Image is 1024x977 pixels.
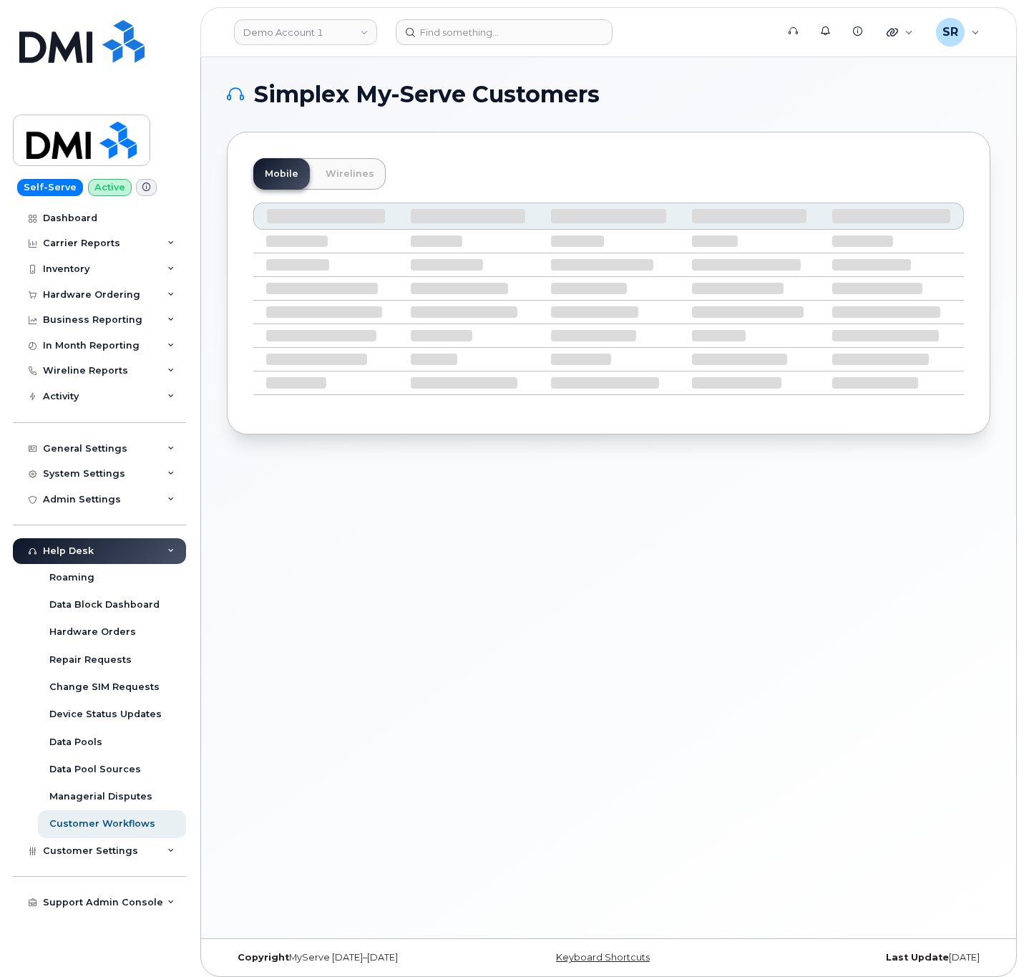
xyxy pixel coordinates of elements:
[886,952,949,963] strong: Last Update
[227,952,482,963] div: MyServe [DATE]–[DATE]
[556,952,650,963] a: Keyboard Shortcuts
[238,952,289,963] strong: Copyright
[253,158,310,190] a: Mobile
[736,952,990,963] div: [DATE]
[314,158,386,190] a: Wirelines
[254,84,600,105] span: Simplex My-Serve Customers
